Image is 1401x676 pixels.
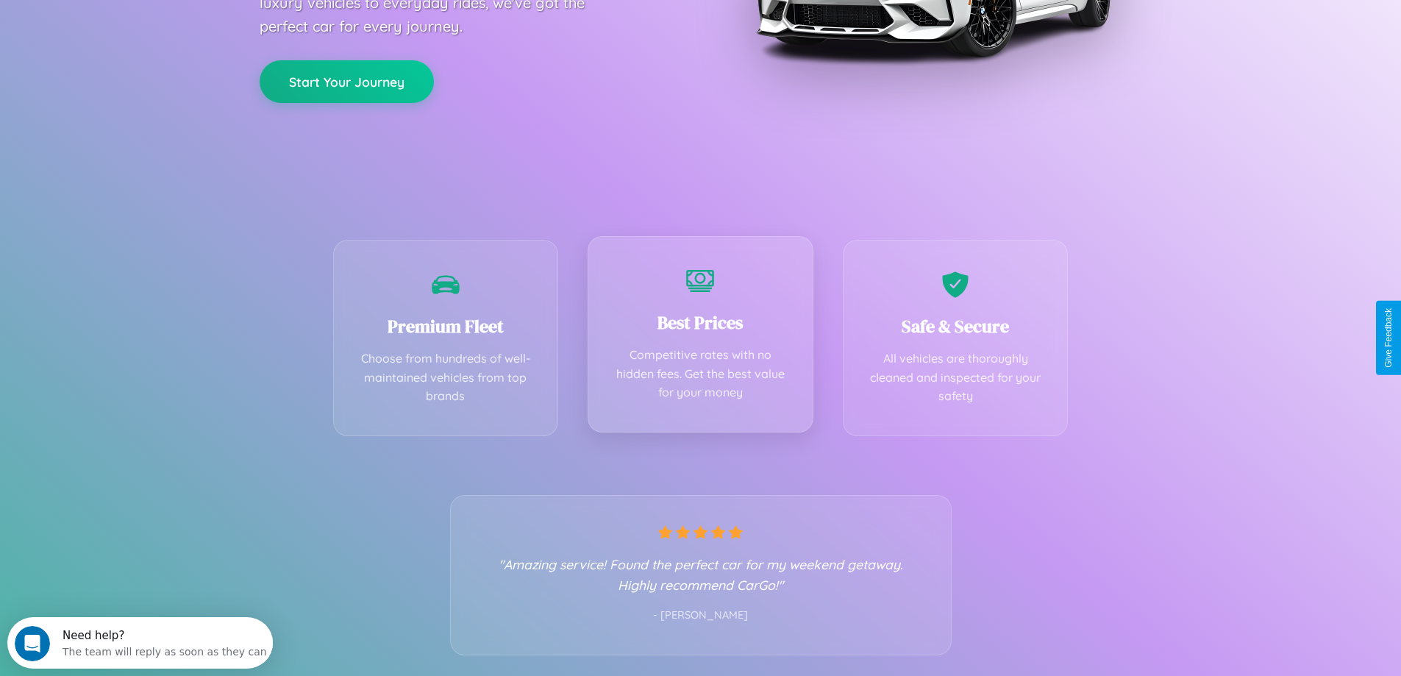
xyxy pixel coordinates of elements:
[610,346,791,402] p: Competitive rates with no hidden fees. Get the best value for your money
[55,13,260,24] div: Need help?
[610,310,791,335] h3: Best Prices
[866,349,1046,406] p: All vehicles are thoroughly cleaned and inspected for your safety
[15,626,50,661] iframe: Intercom live chat
[260,60,434,103] button: Start Your Journey
[480,606,921,625] p: - [PERSON_NAME]
[7,617,273,669] iframe: Intercom live chat discovery launcher
[356,314,536,338] h3: Premium Fleet
[6,6,274,46] div: Open Intercom Messenger
[866,314,1046,338] h3: Safe & Secure
[55,24,260,40] div: The team will reply as soon as they can
[1383,308,1394,368] div: Give Feedback
[480,554,921,595] p: "Amazing service! Found the perfect car for my weekend getaway. Highly recommend CarGo!"
[356,349,536,406] p: Choose from hundreds of well-maintained vehicles from top brands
